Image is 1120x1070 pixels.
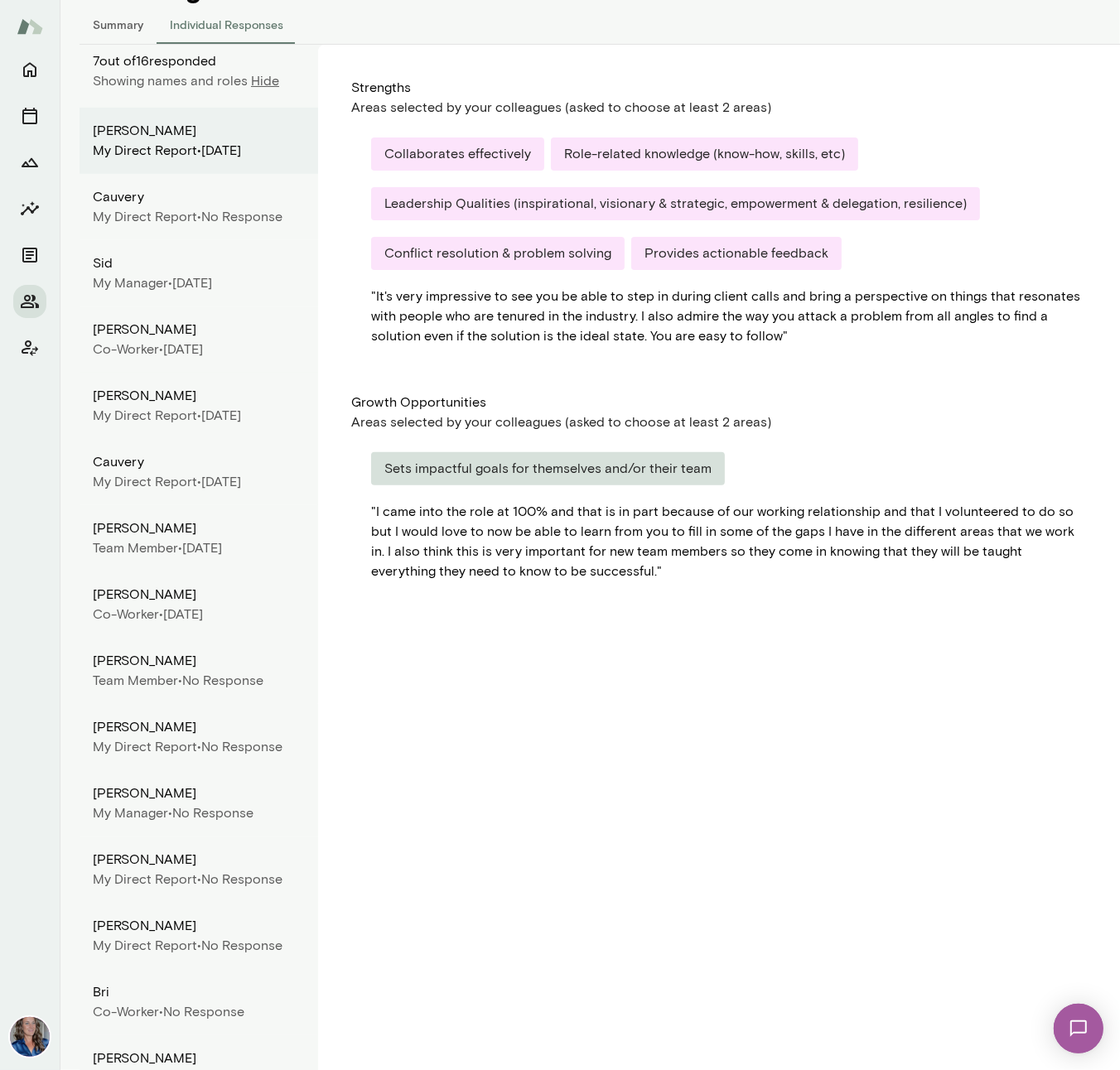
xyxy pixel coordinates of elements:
[93,803,305,823] div: No Response
[93,406,201,426] div: My Direct Report •
[93,406,305,426] div: [DATE]
[93,452,305,472] div: Cauvery
[93,1048,305,1068] div: [PERSON_NAME]
[17,11,43,42] img: Mento
[93,538,182,558] div: Team Member •
[371,187,980,220] div: Leadership Qualities (inspirational, visionary & strategic, empowerment & delegation, resilience)
[93,605,305,624] div: [DATE]
[13,239,46,272] button: Documents
[80,505,318,571] div: [PERSON_NAME]Team Member•[DATE]
[13,285,46,318] button: Members
[93,936,201,956] div: My Direct Report •
[93,340,305,359] div: [DATE]
[93,982,305,1002] div: Bri
[631,237,842,270] div: Provides actionable feedback
[93,916,305,936] div: [PERSON_NAME]
[80,836,318,903] div: [PERSON_NAME]My Direct Report•No Response
[93,273,172,293] div: My Manager •
[80,969,318,1035] div: BriCo-worker•No Response
[93,51,318,71] p: 7 out of 16 responded
[93,320,305,340] div: [PERSON_NAME]
[371,137,544,171] div: Collaborates effectively
[93,870,201,889] div: My Direct Report •
[93,1002,305,1022] div: No Response
[10,1017,50,1057] img: Nicole Menkhoff
[371,502,1087,581] div: " I came into the role at 100% and that is in part because of our working relationship and that I...
[157,4,297,44] button: Individual Responses
[93,671,305,691] div: No Response
[93,717,305,737] div: [PERSON_NAME]
[371,237,625,270] div: Conflict resolution & problem solving
[80,704,318,770] div: [PERSON_NAME]My Direct Report•No Response
[13,99,46,133] button: Sessions
[13,331,46,364] button: Client app
[371,287,1087,346] div: " It's very impressive to see you be able to step in during client calls and bring a perspective ...
[351,393,1107,412] div: Growth Opportunities
[80,770,318,836] div: [PERSON_NAME]My Manager•No Response
[93,207,201,227] div: My Direct Report •
[93,671,182,691] div: Team Member •
[93,207,305,227] div: No Response
[93,605,163,624] div: Co-worker •
[13,192,46,225] button: Insights
[93,850,305,870] div: [PERSON_NAME]
[93,1002,163,1022] div: Co-worker •
[93,651,305,671] div: [PERSON_NAME]
[13,146,46,179] button: Growth Plan
[93,585,305,605] div: [PERSON_NAME]
[13,53,46,86] button: Home
[80,174,318,240] div: CauveryMy Direct Report•No Response
[93,141,201,161] div: My Direct Report •
[93,783,305,803] div: [PERSON_NAME]
[351,412,1107,432] div: Areas selected by your colleagues (asked to choose at least 2 areas)
[93,71,251,91] p: Showing names and roles
[93,141,305,161] div: [DATE]
[80,571,318,638] div: [PERSON_NAME]Co-worker•[DATE]
[93,386,305,406] div: [PERSON_NAME]
[93,936,305,956] div: No Response
[93,253,305,273] div: Sid
[93,518,305,538] div: [PERSON_NAME]
[93,472,201,492] div: My Direct Report •
[251,71,279,91] p: Hide
[551,137,858,171] div: Role-related knowledge (know-how, skills, etc)
[80,903,318,969] div: [PERSON_NAME]My Direct Report•No Response
[351,98,1107,118] div: Areas selected by your colleagues (asked to choose at least 2 areas)
[80,439,318,505] div: CauveryMy Direct Report•[DATE]
[80,108,318,174] div: [PERSON_NAME]My Direct Report•[DATE]
[93,187,305,207] div: Cauvery
[93,737,305,757] div: No Response
[80,373,318,439] div: [PERSON_NAME]My Direct Report•[DATE]
[80,306,318,373] div: [PERSON_NAME]Co-worker•[DATE]
[93,737,201,757] div: My Direct Report •
[93,472,305,492] div: [DATE]
[93,803,172,823] div: My Manager •
[80,240,318,306] div: SidMy Manager•[DATE]
[80,4,157,44] button: Summary
[371,452,725,485] div: Sets impactful goals for themselves and/or their team
[93,121,305,141] div: [PERSON_NAME]
[351,78,1107,98] div: Strengths
[93,538,305,558] div: [DATE]
[93,273,305,293] div: [DATE]
[80,638,318,704] div: [PERSON_NAME]Team Member•No Response
[93,340,163,359] div: Co-worker •
[93,870,305,889] div: No Response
